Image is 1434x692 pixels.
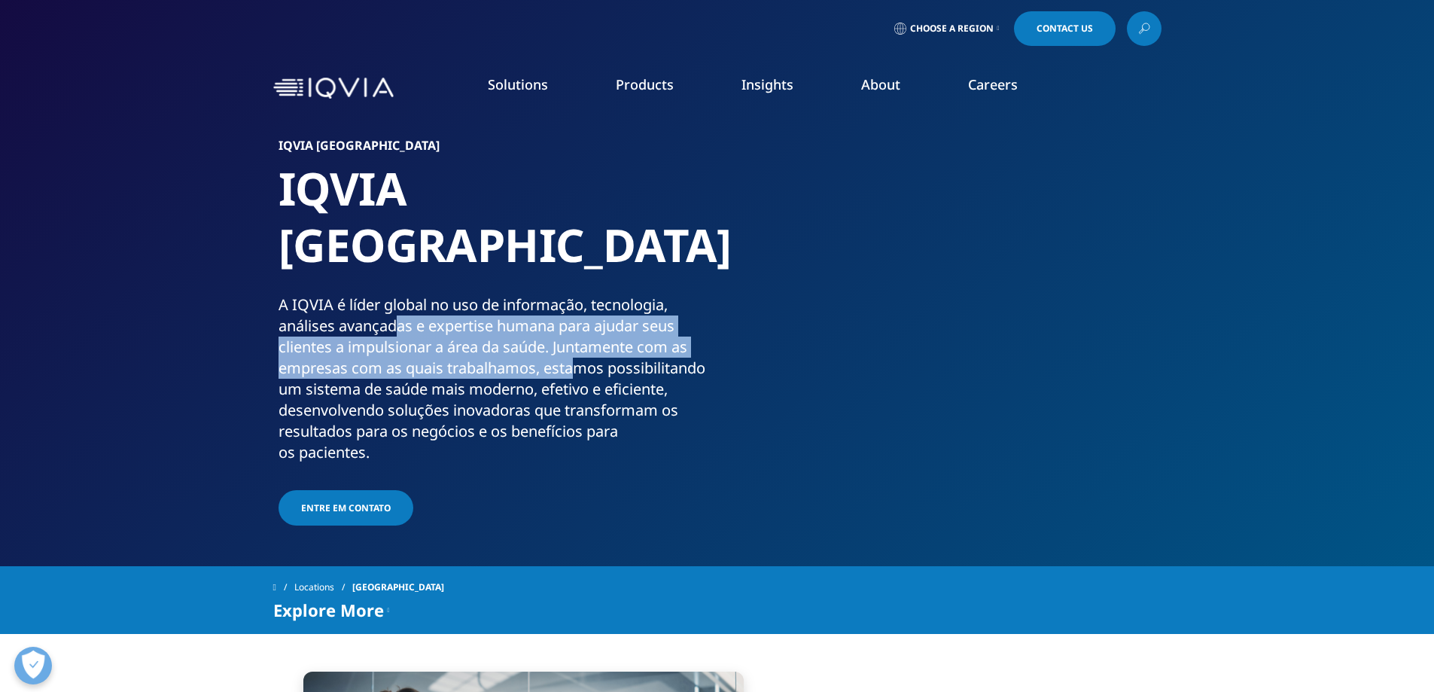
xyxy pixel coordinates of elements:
a: Locations [294,574,352,601]
a: Entre em contato [279,490,413,526]
a: Contact Us [1014,11,1116,46]
a: Careers [968,75,1018,93]
a: Solutions [488,75,548,93]
span: [GEOGRAPHIC_DATA] [352,574,444,601]
a: Products [616,75,674,93]
a: About [861,75,900,93]
a: Insights [741,75,793,93]
span: Explore More [273,601,384,619]
h1: IQVIA [GEOGRAPHIC_DATA] [279,160,711,294]
span: Choose a Region [910,23,994,35]
button: Abrir preferências [14,647,52,684]
nav: Primary [400,53,1162,123]
h6: IQVIA [GEOGRAPHIC_DATA] [279,139,711,160]
span: Contact Us [1037,24,1093,33]
img: 106_small-group-discussion.jpg [753,139,1155,441]
div: A IQVIA é líder global no uso de informação, tecnologia, análises avançadas e expertise humana pa... [279,294,711,463]
span: Entre em contato [301,501,391,514]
